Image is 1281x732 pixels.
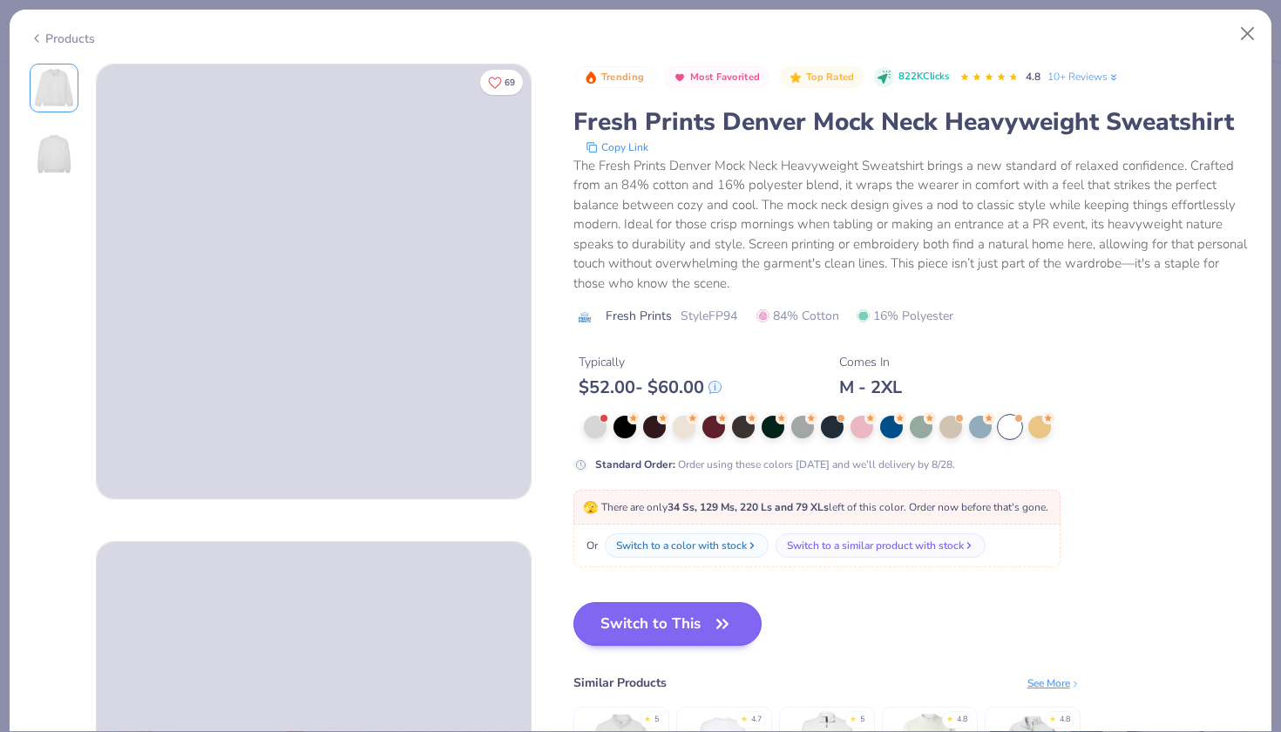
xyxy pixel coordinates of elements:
[1049,714,1056,721] div: ★
[505,78,515,87] span: 69
[573,602,762,646] button: Switch to This
[583,499,598,516] span: 🫣
[580,139,654,156] button: copy to clipboard
[668,500,829,514] strong: 34 Ss, 129 Ms, 220 Ls and 79 XLs
[664,66,769,89] button: Badge Button
[1047,69,1120,85] a: 10+ Reviews
[946,714,953,721] div: ★
[595,457,675,471] strong: Standard Order :
[573,156,1252,294] div: The Fresh Prints Denver Mock Neck Heavyweight Sweatshirt brings a new standard of relaxed confide...
[857,307,953,325] span: 16% Polyester
[595,457,955,472] div: Order using these colors [DATE] and we’ll delivery by 8/28.
[605,533,769,558] button: Switch to a color with stock
[606,307,672,325] span: Fresh Prints
[601,72,644,82] span: Trending
[787,538,964,553] div: Switch to a similar product with stock
[1060,714,1070,726] div: 4.8
[850,714,857,721] div: ★
[579,376,722,398] div: $ 52.00 - $ 60.00
[957,714,967,726] div: 4.8
[644,714,651,721] div: ★
[33,133,75,175] img: Back
[654,714,659,726] div: 5
[30,30,95,48] div: Products
[573,674,667,692] div: Similar Products
[780,66,864,89] button: Badge Button
[806,72,855,82] span: Top Rated
[839,376,902,398] div: M - 2XL
[860,714,864,726] div: 5
[573,105,1252,139] div: Fresh Prints Denver Mock Neck Heavyweight Sweatshirt
[959,64,1019,91] div: 4.8 Stars
[583,500,1048,514] span: There are only left of this color. Order now before that's gone.
[681,307,737,325] span: Style FP94
[756,307,839,325] span: 84% Cotton
[575,66,654,89] button: Badge Button
[673,71,687,85] img: Most Favorited sort
[776,533,986,558] button: Switch to a similar product with stock
[583,538,598,553] span: Or
[1231,17,1264,51] button: Close
[789,71,803,85] img: Top Rated sort
[839,353,902,371] div: Comes In
[573,310,597,324] img: brand logo
[584,71,598,85] img: Trending sort
[1026,70,1040,84] span: 4.8
[741,714,748,721] div: ★
[898,70,949,85] span: 822K Clicks
[579,353,722,371] div: Typically
[33,67,75,109] img: Front
[751,714,762,726] div: 4.7
[480,70,523,95] button: Like
[616,538,747,553] div: Switch to a color with stock
[1027,675,1081,691] div: See More
[690,72,760,82] span: Most Favorited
